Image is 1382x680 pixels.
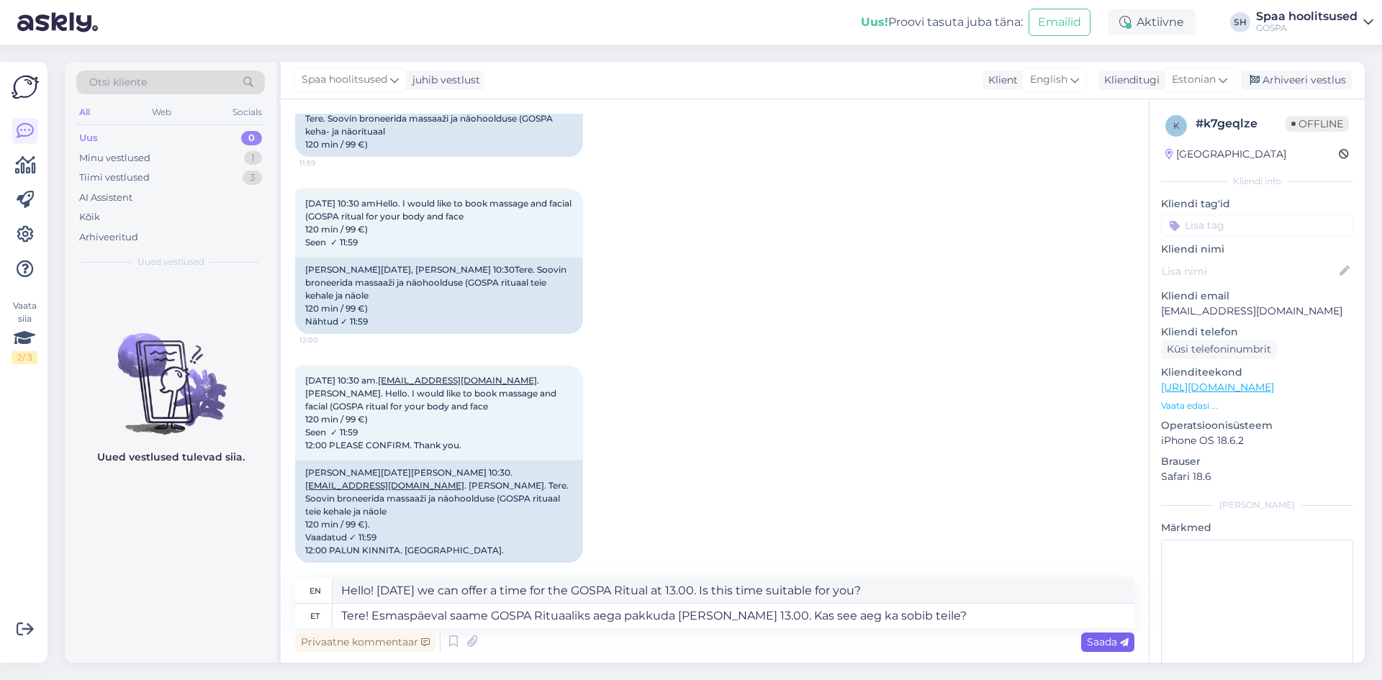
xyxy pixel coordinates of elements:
[299,563,353,574] span: 12:03
[1161,499,1353,512] div: [PERSON_NAME]
[79,151,150,166] div: Minu vestlused
[295,633,435,652] div: Privaatne kommentaar
[149,103,174,122] div: Web
[243,171,262,185] div: 3
[244,151,262,166] div: 1
[1161,196,1353,212] p: Kliendi tag'id
[1161,418,1353,433] p: Operatsioonisüsteem
[1161,340,1277,359] div: Küsi telefoninumbrit
[12,73,39,101] img: Askly Logo
[983,73,1018,88] div: Klient
[1256,22,1358,34] div: GOSPA
[310,604,320,628] div: et
[1161,365,1353,380] p: Klienditeekond
[305,480,464,491] a: [EMAIL_ADDRESS][DOMAIN_NAME]
[1161,175,1353,188] div: Kliendi info
[333,604,1134,628] textarea: Tere! Esmaspäeval saame GOSPA Rituaaliks aega pakkuda [PERSON_NAME] 13.00. Kas see aeg ka sobib t...
[333,579,1134,603] textarea: Hello! [DATE] we can offer a time for the GOSPA Ritual at 13.00. Is this time suitable for you?
[302,72,387,88] span: Spaa hoolitsused
[12,351,37,364] div: 2 / 3
[1173,120,1180,131] span: k
[1161,214,1353,236] input: Lisa tag
[241,131,262,145] div: 0
[861,15,888,29] b: Uus!
[1161,289,1353,304] p: Kliendi email
[295,258,583,334] div: [PERSON_NAME][DATE], [PERSON_NAME] 10:30Tere. Soovin broneerida massaaži ja näohoolduse (GOSPA ri...
[79,191,132,205] div: AI Assistent
[1161,325,1353,340] p: Kliendi telefon
[1256,11,1373,34] a: Spaa hoolitsusedGOSPA
[295,461,583,563] div: [PERSON_NAME][DATE][PERSON_NAME] 10:30. . [PERSON_NAME]. Tere. Soovin broneerida massaaži ja näoh...
[137,255,204,268] span: Uued vestlused
[378,375,537,386] a: [EMAIL_ADDRESS][DOMAIN_NAME]
[1108,9,1196,35] div: Aktiivne
[1161,381,1274,394] a: [URL][DOMAIN_NAME]
[230,103,265,122] div: Socials
[407,73,480,88] div: juhib vestlust
[295,106,583,157] div: Tere. Soovin broneerida massaaži ja näohoolduse (GOSPA keha- ja näorituaal 120 min / 99 €)
[299,335,353,345] span: 12:00
[1162,263,1337,279] input: Lisa nimi
[305,375,559,450] span: [DATE] 10:30 am. . [PERSON_NAME]. Hello. I would like to book massage and facial (GOSPA ritual fo...
[310,579,321,603] div: en
[1230,12,1250,32] div: SH
[299,158,353,168] span: 11:59
[1161,242,1353,257] p: Kliendi nimi
[76,103,93,122] div: All
[1030,72,1067,88] span: English
[1029,9,1090,36] button: Emailid
[1161,433,1353,448] p: iPhone OS 18.6.2
[1286,116,1349,132] span: Offline
[1161,454,1353,469] p: Brauser
[89,75,147,90] span: Otsi kliente
[1098,73,1160,88] div: Klienditugi
[1161,469,1353,484] p: Safari 18.6
[861,14,1023,31] div: Proovi tasuta juba täna:
[1165,147,1286,162] div: [GEOGRAPHIC_DATA]
[1161,520,1353,535] p: Märkmed
[1161,399,1353,412] p: Vaata edasi ...
[1172,72,1216,88] span: Estonian
[97,450,245,465] p: Uued vestlused tulevad siia.
[79,131,98,145] div: Uus
[12,299,37,364] div: Vaata siia
[1241,71,1352,90] div: Arhiveeri vestlus
[305,198,574,248] span: [DATE] 10:30 amHello. I would like to book massage and facial (GOSPA ritual for your body and fac...
[1087,635,1129,648] span: Saada
[79,171,150,185] div: Tiimi vestlused
[1256,11,1358,22] div: Spaa hoolitsused
[1196,115,1286,132] div: # k7geqlze
[1161,304,1353,319] p: [EMAIL_ADDRESS][DOMAIN_NAME]
[65,307,276,437] img: No chats
[79,230,138,245] div: Arhiveeritud
[79,210,100,225] div: Kõik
